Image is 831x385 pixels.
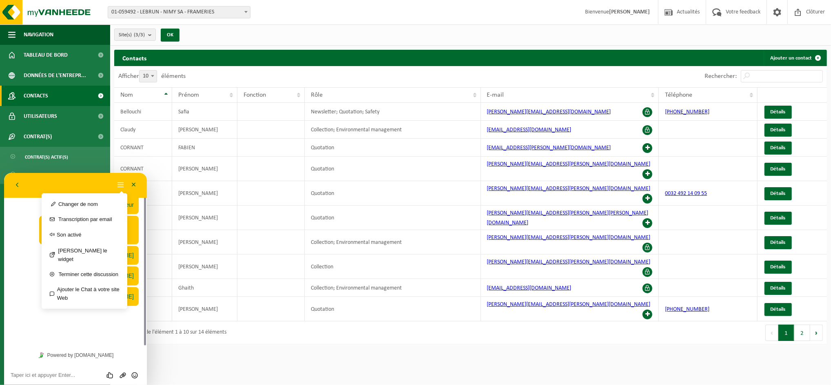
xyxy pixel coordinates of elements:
[487,92,504,98] span: E-mail
[771,264,786,270] span: Détails
[172,206,237,230] td: [PERSON_NAME]
[161,29,179,42] button: OK
[178,92,199,98] span: Prénom
[771,166,786,172] span: Détails
[765,282,792,295] a: Détails
[124,198,136,206] button: Insérer émoticône
[2,166,108,182] a: Contrat(s) historique(s)
[305,139,481,157] td: Quotation
[172,121,237,139] td: [PERSON_NAME]
[487,109,611,115] a: [PERSON_NAME][EMAIL_ADDRESS][DOMAIN_NAME]
[305,181,481,206] td: Quotation
[100,198,113,206] div: Évaluez cette conversation
[771,240,786,245] span: Détails
[2,149,108,164] a: Contrat(s) actif(s)
[4,173,147,385] iframe: chat widget
[100,198,136,206] div: Group of buttons
[172,279,237,297] td: Ghaith
[771,109,786,115] span: Détails
[305,279,481,297] td: Collection; Environmental management
[172,157,237,181] td: [PERSON_NAME]
[119,29,145,41] span: Site(s)
[665,306,709,312] a: [PHONE_NUMBER]
[771,145,786,150] span: Détails
[172,297,237,321] td: [PERSON_NAME]
[665,109,709,115] a: [PHONE_NUMBER]
[765,124,792,137] a: Détails
[609,9,650,15] strong: [PERSON_NAME]
[771,191,786,196] span: Détails
[118,325,226,340] div: Affichage de l'élément 1 à 10 sur 14 éléments
[114,121,172,139] td: Claudy
[765,261,792,274] a: Détails
[665,190,707,197] a: 0032 492 14 09 55
[778,325,794,341] button: 1
[108,7,250,18] span: 01-059492 - LEBRUN - NIMY SA - FRAMERIES
[305,230,481,254] td: Collection; Environmental management
[305,157,481,181] td: Quotation
[771,215,786,221] span: Détails
[25,167,82,182] span: Contrat(s) historique(s)
[665,92,692,98] span: Téléphone
[25,149,68,165] span: Contrat(s) actif(s)
[487,210,649,226] a: [PERSON_NAME][EMAIL_ADDRESS][PERSON_NAME][PERSON_NAME][DOMAIN_NAME]
[24,24,53,45] span: Navigation
[108,6,250,18] span: 01-059492 - LEBRUN - NIMY SA - FRAMERIES
[765,212,792,225] a: Détails
[244,92,266,98] span: Fonction
[114,157,172,181] td: CORNANT
[705,73,737,80] label: Rechercher:
[765,325,778,341] button: Previous
[114,50,155,66] h2: Contacts
[765,163,792,176] a: Détails
[24,45,68,65] span: Tableau de bord
[139,70,157,82] span: 10
[794,325,810,341] button: 2
[765,142,792,155] a: Détails
[172,139,237,157] td: FABIEN
[34,179,40,185] img: Tawky_16x16.svg
[31,177,112,188] a: Powered by [DOMAIN_NAME]
[24,65,86,86] span: Données de l'entrepr...
[765,106,792,119] a: Détails
[118,73,186,80] label: Afficher éléments
[134,32,145,38] count: (3/3)
[172,230,237,254] td: [PERSON_NAME]
[311,92,323,98] span: Rôle
[24,126,52,147] span: Contrat(s)
[765,236,792,249] a: Détails
[305,254,481,279] td: Collection
[120,92,133,98] span: Nom
[771,285,786,291] span: Détails
[172,103,237,121] td: Safia
[771,307,786,312] span: Détails
[487,301,651,308] a: [PERSON_NAME][EMAIL_ADDRESS][PERSON_NAME][DOMAIN_NAME]
[140,71,157,82] span: 10
[487,186,651,192] a: [PERSON_NAME][EMAIL_ADDRESS][PERSON_NAME][DOMAIN_NAME]
[172,181,237,206] td: [PERSON_NAME]
[113,198,124,206] button: Envoyer un fichier
[305,103,481,121] td: Newsletter; Quotation; Safety
[172,254,237,279] td: [PERSON_NAME]
[305,206,481,230] td: Quotation
[487,127,572,133] a: [EMAIL_ADDRESS][DOMAIN_NAME]
[24,86,48,106] span: Contacts
[305,297,481,321] td: Quotation
[487,285,572,291] a: [EMAIL_ADDRESS][DOMAIN_NAME]
[487,235,651,241] a: [PERSON_NAME][EMAIL_ADDRESS][PERSON_NAME][DOMAIN_NAME]
[487,259,651,265] a: [PERSON_NAME][EMAIL_ADDRESS][PERSON_NAME][DOMAIN_NAME]
[487,145,611,151] a: [EMAIL_ADDRESS][PERSON_NAME][DOMAIN_NAME]
[765,187,792,200] a: Détails
[114,103,172,121] td: Bellouchi
[810,325,823,341] button: Next
[24,106,57,126] span: Utilisateurs
[764,50,826,66] a: Ajouter un contact
[114,29,156,41] button: Site(s)(3/3)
